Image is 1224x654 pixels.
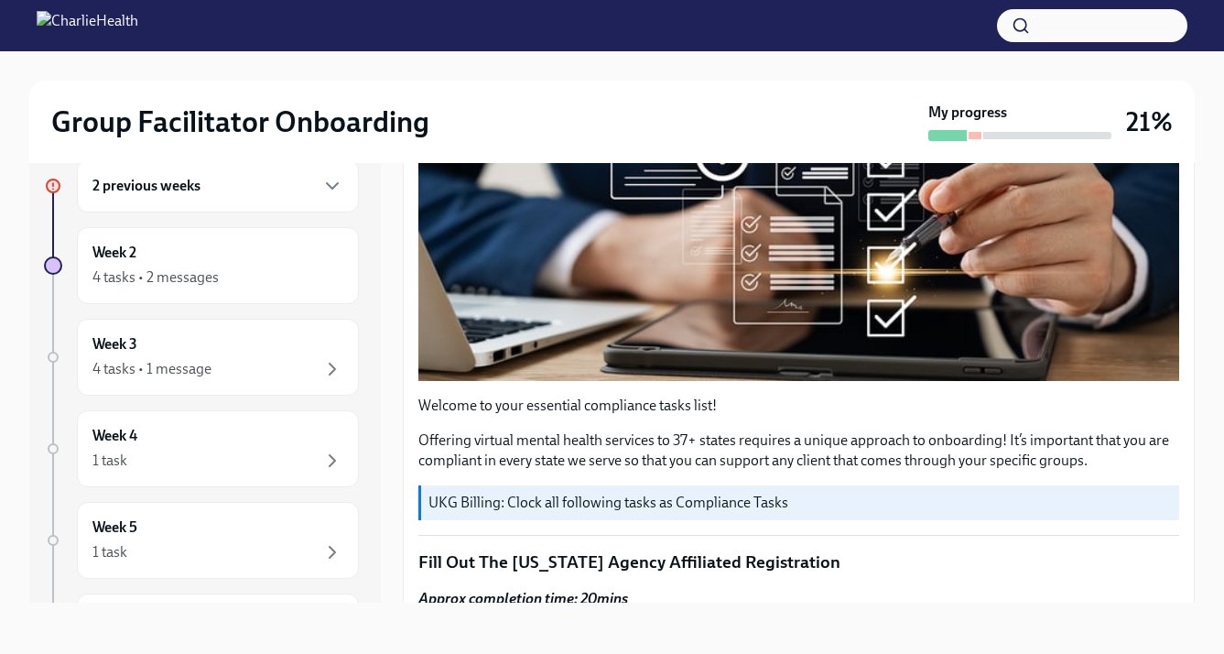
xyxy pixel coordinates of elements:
p: UKG Billing: Clock all following tasks as Compliance Tasks [428,493,1172,513]
h6: Week 5 [92,518,137,538]
div: 4 tasks • 2 messages [92,267,219,288]
p: Fill Out The [US_STATE] Agency Affiliated Registration [418,550,1179,574]
a: Week 51 task [44,502,359,579]
a: Week 24 tasks • 2 messages [44,227,359,304]
strong: My progress [928,103,1007,123]
a: Week 34 tasks • 1 message [44,319,359,396]
img: CharlieHealth [37,11,138,40]
h6: Week 2 [92,243,136,263]
h3: 21% [1126,105,1173,138]
div: 2 previous weeks [77,159,359,213]
p: Offering virtual mental health services to 37+ states requires a unique approach to onboarding! I... [418,431,1179,471]
div: 4 tasks • 1 message [92,359,211,379]
h6: Week 4 [92,426,137,446]
a: Week 41 task [44,410,359,487]
div: 1 task [92,451,127,471]
strong: Approx completion time: 20mins [418,590,628,607]
h2: Group Facilitator Onboarding [51,104,429,140]
h6: Week 3 [92,334,137,354]
h6: 2 previous weeks [92,176,200,196]
div: 1 task [92,542,127,562]
p: Welcome to your essential compliance tasks list! [418,396,1179,416]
